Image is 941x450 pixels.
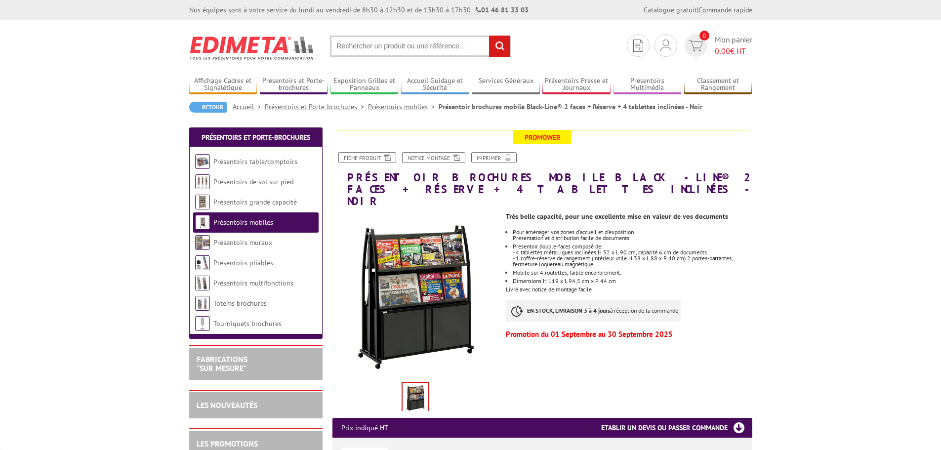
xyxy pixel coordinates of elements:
a: Présentoirs et Porte-brochures [265,102,368,111]
img: devis rapide [689,40,703,51]
img: devis rapide [633,40,643,52]
a: Services Généraux [472,77,540,93]
li: Pour aménager vos zones d'accueil et d'exposition. Présentation et distribution facile de documents. [513,229,752,241]
a: Fiche produit [338,152,396,163]
img: presentoirs_mobiles_206401.jpg [332,212,499,379]
a: Présentoirs mobiles [368,102,439,111]
span: Promoweb [513,130,572,144]
a: Catalogue gratuit [644,5,697,14]
div: Nos équipes sont à votre service du lundi au vendredi de 8h30 à 12h30 et de 13h30 à 17h30 [189,5,529,15]
img: Tourniquets brochures [195,316,210,331]
img: presentoirs_mobiles_206401.jpg [403,383,428,413]
a: Présentoirs muraux [213,238,272,247]
a: Tourniquets brochures [213,319,282,328]
a: Classement et Rangement [684,77,752,93]
a: Présentoirs table/comptoirs [213,157,297,166]
a: Présentoirs de sol sur pied [213,177,293,186]
a: Présentoirs Presse et Journaux [542,77,611,93]
input: Rechercher un produit ou une référence... [330,36,511,57]
li: Mobile sur 4 roulettes, faible enconbrement. [513,270,752,276]
a: LES NOUVEAUTÉS [197,400,257,410]
a: Présentoirs mobiles [213,218,273,227]
strong: 01 46 81 33 03 [476,5,529,14]
strong: Très belle capacité, pour une excellente mise en valeur de vos documents [506,212,728,221]
h3: Etablir un devis ou passer commande [601,418,752,438]
span: 0 [699,31,709,41]
img: Présentoirs grande capacité [195,195,210,209]
a: FABRICATIONS"Sur Mesure" [197,354,247,373]
img: Présentoirs table/comptoirs [195,154,210,169]
a: Imprimer [471,152,517,163]
img: Présentoirs pliables [195,255,210,270]
div: Livré avec notice de montage facile [506,207,759,342]
li: Dimensions H 119 x L 94,5 cm x P 44 cm [513,278,752,284]
p: Prix indiqué HT [341,418,388,438]
a: Présentoirs pliables [213,258,273,267]
a: Accueil [233,102,265,111]
input: rechercher [489,36,510,57]
a: Commande rapide [698,5,752,14]
p: Promotion du 01 Septembre au 30 Septembre 2025 [506,331,752,337]
a: Notice Montage [402,152,465,163]
a: Présentoirs et Porte-brochures [202,133,310,142]
span: Mon panier [715,34,752,57]
img: Edimeta [189,30,315,66]
img: devis rapide [660,40,671,51]
a: Présentoirs multifonctions [213,279,293,287]
a: Affichage Cadres et Signalétique [189,77,257,93]
a: Présentoirs et Porte-brochures [260,77,328,93]
strong: EN STOCK, LIVRAISON 3 à 4 jours [527,307,610,314]
li: Présentoir brochures mobile Black-Line® 2 faces + Réserve + 4 tablettes inclinées - Noir [439,102,702,112]
img: Totems brochures [195,296,210,311]
a: Exposition Grilles et Panneaux [330,77,399,93]
img: Présentoirs mobiles [195,215,210,230]
img: Présentoirs muraux [195,235,210,250]
a: Totems brochures [213,299,267,308]
img: Présentoirs multifonctions [195,276,210,290]
a: Retour [189,102,227,113]
a: Présentoirs grande capacité [213,198,297,206]
span: 0,00 [715,46,730,56]
div: | [644,5,752,15]
a: LES PROMOTIONS [197,439,258,449]
p: à réception de la commande [506,300,681,322]
a: Accueil Guidage et Sécurité [401,77,469,93]
span: € HT [715,45,752,57]
a: devis rapide 0 Mon panier 0,00€ HT [682,34,752,57]
a: Présentoirs Multimédia [614,77,682,93]
img: Présentoirs de sol sur pied [195,174,210,189]
li: Présentoir double-faces composé de: - 4 tablettes métalliques inclinées H 32 x L 90 cm, capacité ... [513,244,752,267]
